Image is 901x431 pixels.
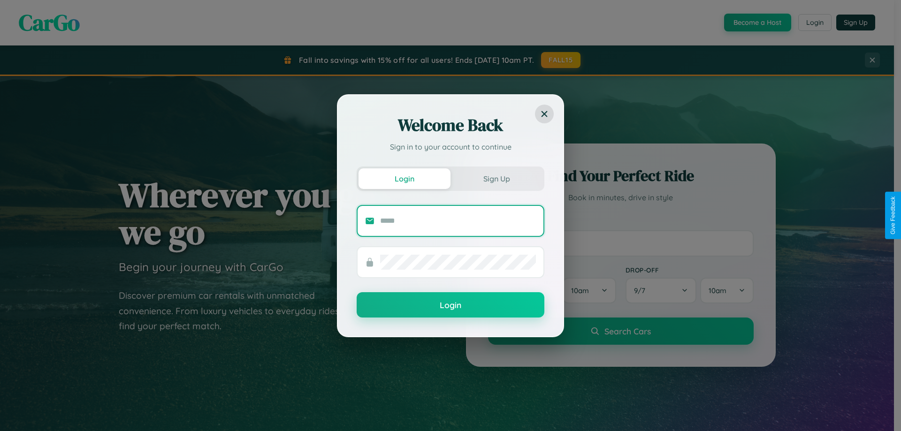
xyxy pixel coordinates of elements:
[890,197,896,234] div: Give Feedback
[359,168,450,189] button: Login
[357,141,544,152] p: Sign in to your account to continue
[357,292,544,318] button: Login
[357,114,544,136] h2: Welcome Back
[450,168,542,189] button: Sign Up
